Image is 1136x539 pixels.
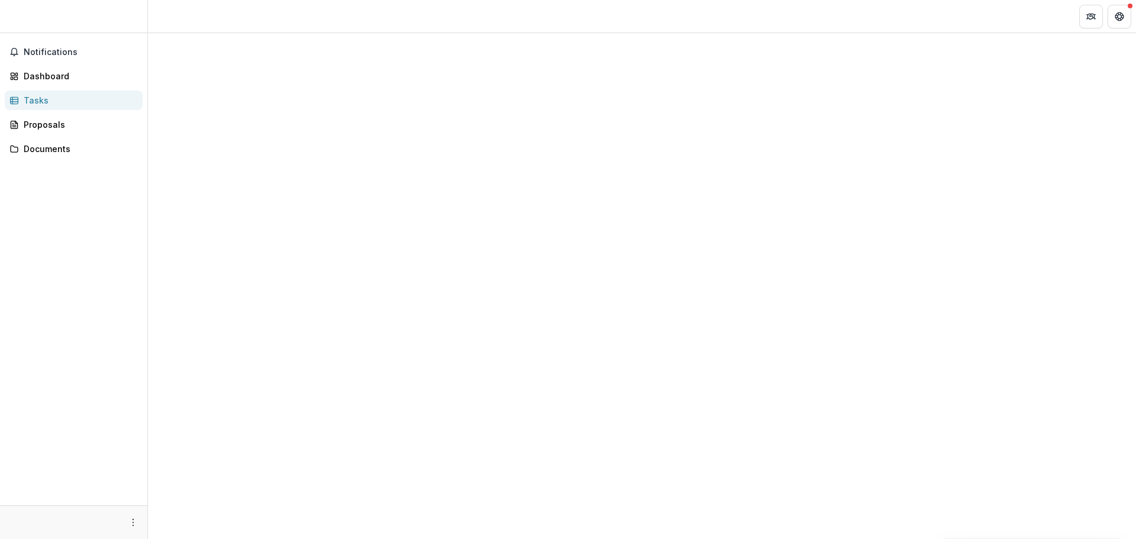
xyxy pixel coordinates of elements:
div: Dashboard [24,70,133,82]
button: Get Help [1108,5,1131,28]
button: Partners [1079,5,1103,28]
button: Notifications [5,43,143,62]
a: Proposals [5,115,143,134]
div: Tasks [24,94,133,106]
div: Proposals [24,118,133,131]
a: Documents [5,139,143,159]
button: More [126,515,140,530]
span: Notifications [24,47,138,57]
a: Dashboard [5,66,143,86]
div: Documents [24,143,133,155]
a: Tasks [5,91,143,110]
